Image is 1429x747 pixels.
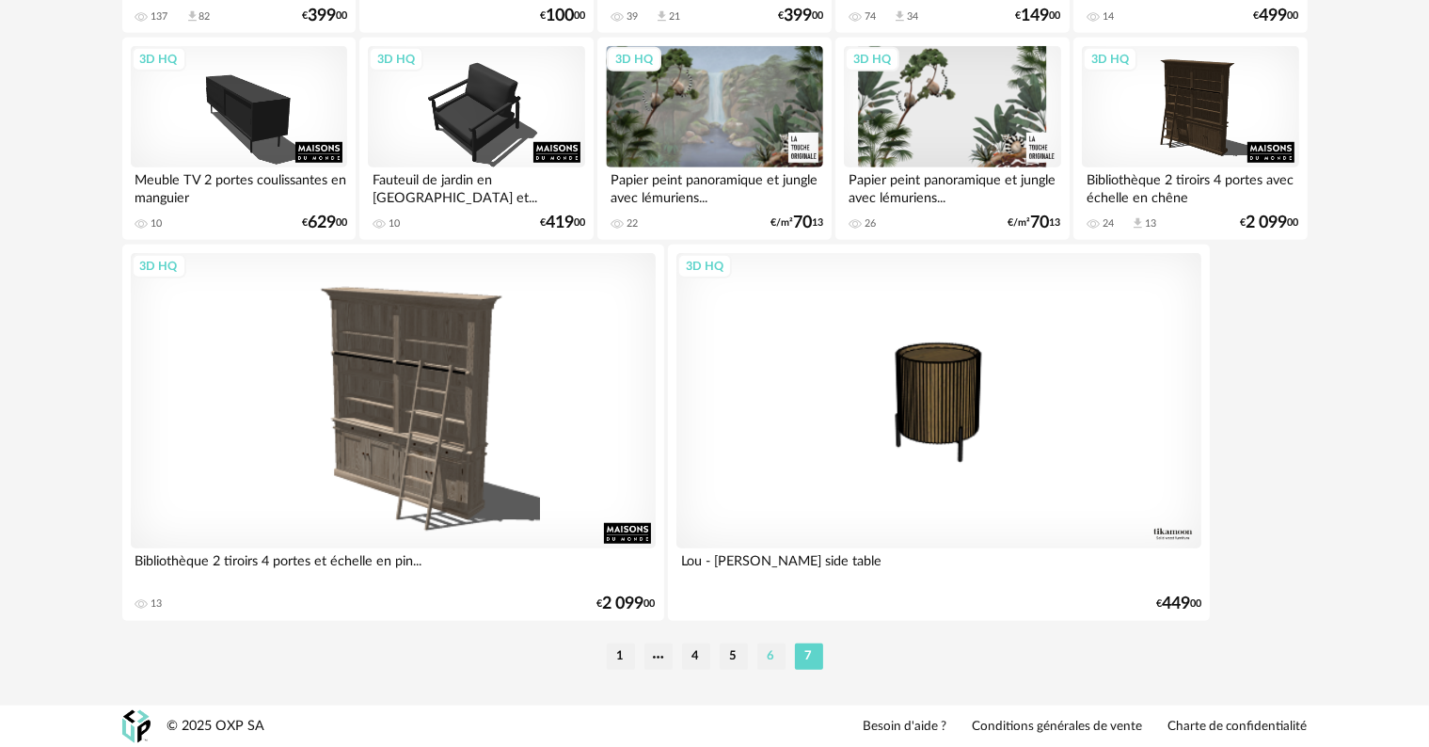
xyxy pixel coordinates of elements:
span: 100 [546,9,574,23]
div: Meuble TV 2 portes coulissantes en manguier [131,167,347,205]
div: 3D HQ [677,254,732,278]
div: € 00 [778,9,823,23]
img: OXP [122,710,151,743]
span: Download icon [893,9,907,24]
div: 3D HQ [607,47,661,72]
div: 24 [1103,217,1114,230]
a: 3D HQ Meuble TV 2 portes coulissantes en manguier 10 €62900 [122,38,356,241]
span: 449 [1162,597,1190,611]
div: 10 [389,217,400,230]
span: Download icon [1131,216,1145,230]
div: € 00 [1016,9,1061,23]
span: 2 099 [603,597,644,611]
div: 39 [627,10,638,24]
div: Fauteuil de jardin en [GEOGRAPHIC_DATA] et... [368,167,584,205]
div: € 00 [302,9,347,23]
div: © 2025 OXP SA [167,718,265,736]
a: Besoin d'aide ? [864,719,947,736]
div: 10 [151,217,163,230]
div: 3D HQ [369,47,423,72]
div: 137 [151,10,168,24]
span: 399 [784,9,812,23]
span: 70 [793,216,812,230]
span: Download icon [185,9,199,24]
div: €/m² 13 [770,216,823,230]
div: Lou - [PERSON_NAME] side table [676,548,1201,586]
div: Bibliothèque 2 tiroirs 4 portes et échelle en pin... [131,548,656,586]
div: € 00 [1254,9,1299,23]
div: 3D HQ [132,47,186,72]
div: € 00 [1156,597,1201,611]
span: 2 099 [1246,216,1288,230]
li: 6 [757,644,786,670]
div: 3D HQ [845,47,899,72]
div: 13 [151,597,163,611]
div: 13 [1145,217,1156,230]
a: 3D HQ Papier peint panoramique et jungle avec lémuriens... 22 €/m²7013 [597,38,831,241]
div: 22 [627,217,638,230]
div: 14 [1103,10,1114,24]
div: € 00 [1241,216,1299,230]
a: Conditions générales de vente [973,719,1143,736]
div: Papier peint panoramique et jungle avec lémuriens... [606,167,822,205]
span: 70 [1031,216,1050,230]
a: 3D HQ Papier peint panoramique et jungle avec lémuriens... 26 €/m²7013 [835,38,1069,241]
li: 1 [607,644,635,670]
li: 5 [720,644,748,670]
a: 3D HQ Bibliothèque 2 tiroirs 4 portes avec échelle en chêne 24 Download icon 13 €2 09900 [1073,38,1307,241]
span: 499 [1260,9,1288,23]
div: € 00 [597,597,656,611]
div: 21 [669,10,680,24]
a: Charte de confidentialité [1168,719,1308,736]
div: 34 [907,10,918,24]
li: 7 [795,644,823,670]
li: 4 [682,644,710,670]
div: 3D HQ [132,254,186,278]
div: 74 [865,10,876,24]
div: 82 [199,10,211,24]
div: €/m² 13 [1008,216,1061,230]
div: Papier peint panoramique et jungle avec lémuriens... [844,167,1060,205]
span: 399 [308,9,336,23]
a: 3D HQ Lou - [PERSON_NAME] side table €44900 [668,245,1210,621]
div: € 00 [540,9,585,23]
div: € 00 [302,216,347,230]
span: Download icon [655,9,669,24]
div: Bibliothèque 2 tiroirs 4 portes avec échelle en chêne [1082,167,1298,205]
span: 629 [308,216,336,230]
div: € 00 [540,216,585,230]
span: 419 [546,216,574,230]
a: 3D HQ Fauteuil de jardin en [GEOGRAPHIC_DATA] et... 10 €41900 [359,38,593,241]
div: 3D HQ [1083,47,1137,72]
span: 149 [1022,9,1050,23]
a: 3D HQ Bibliothèque 2 tiroirs 4 portes et échelle en pin... 13 €2 09900 [122,245,664,621]
div: 26 [865,217,876,230]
